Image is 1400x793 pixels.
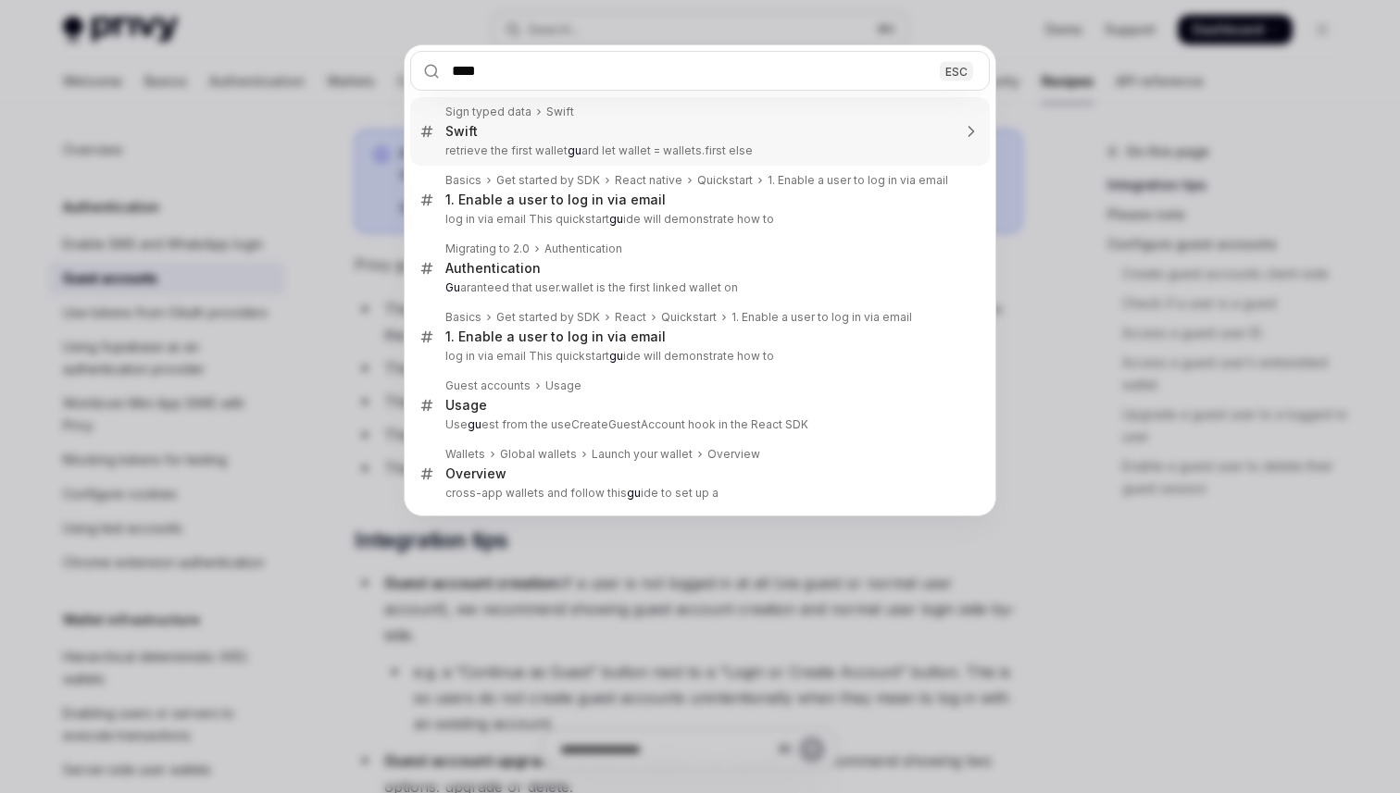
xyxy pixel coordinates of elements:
p: cross-app wallets and follow this ide to set up a [445,486,951,501]
div: Usage [545,378,581,393]
b: gu [568,143,581,157]
div: Get started by SDK [496,310,600,325]
div: 1. Enable a user to log in via email [731,310,912,325]
div: Wallets [445,447,485,462]
div: Basics [445,173,481,188]
div: Overview [707,447,760,462]
div: Authentication [445,260,541,277]
div: Guest accounts [445,378,531,393]
b: gu [468,417,481,431]
div: ESC [940,61,973,81]
b: gu [609,349,623,363]
b: gu [627,486,641,500]
div: Migrating to 2.0 [445,242,530,256]
div: Get started by SDK [496,173,600,188]
p: retrieve the first wallet ard let wallet = wallets.first else [445,143,951,158]
div: Sign typed data [445,105,531,119]
div: 1. Enable a user to log in via email [768,173,948,188]
p: aranteed that user.wallet is the first linked wallet on [445,280,951,295]
div: 1. Enable a user to log in via email [445,328,666,345]
div: Overview [445,465,506,482]
b: Gu [445,280,460,294]
div: Quickstart [661,310,717,325]
div: React [615,310,646,325]
div: Global wallets [500,447,577,462]
div: Basics [445,310,481,325]
div: Authentication [544,242,622,256]
p: log in via email This quickstart ide will demonstrate how to [445,212,951,227]
div: 1. Enable a user to log in via email [445,192,666,208]
div: React native [615,173,682,188]
div: Swift [445,123,478,140]
div: Launch your wallet [592,447,693,462]
div: Swift [546,105,574,119]
p: Use est from the useCreateGuestAccount hook in the React SDK [445,417,951,432]
div: Usage [445,397,487,414]
div: Quickstart [697,173,753,188]
p: log in via email This quickstart ide will demonstrate how to [445,349,951,364]
b: gu [609,212,623,226]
